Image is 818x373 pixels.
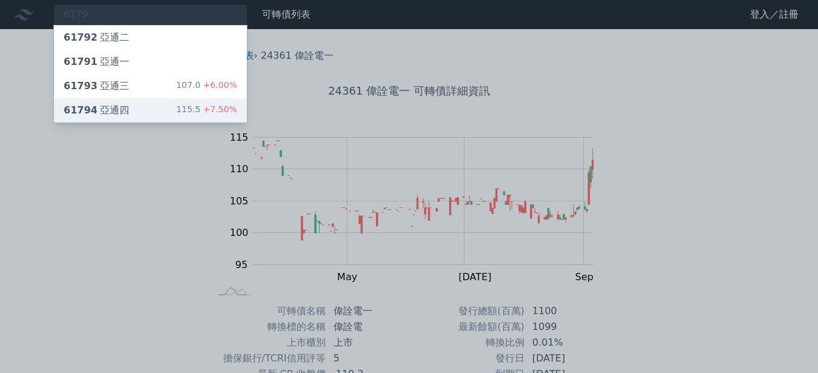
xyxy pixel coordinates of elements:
div: 亞通三 [64,79,129,93]
a: 61793亞通三 107.0+6.00% [54,74,247,98]
a: 61791亞通一 [54,50,247,74]
span: 61794 [64,104,98,116]
div: 107.0 [176,79,237,93]
div: 亞通四 [64,103,129,118]
div: 亞通一 [64,55,129,69]
span: 61793 [64,80,98,92]
span: +6.00% [201,80,237,90]
div: 115.5 [176,103,237,118]
span: +7.50% [201,104,237,114]
a: 61792亞通二 [54,25,247,50]
span: 61792 [64,32,98,43]
div: 亞通二 [64,30,129,45]
a: 61794亞通四 115.5+7.50% [54,98,247,123]
span: 61791 [64,56,98,67]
